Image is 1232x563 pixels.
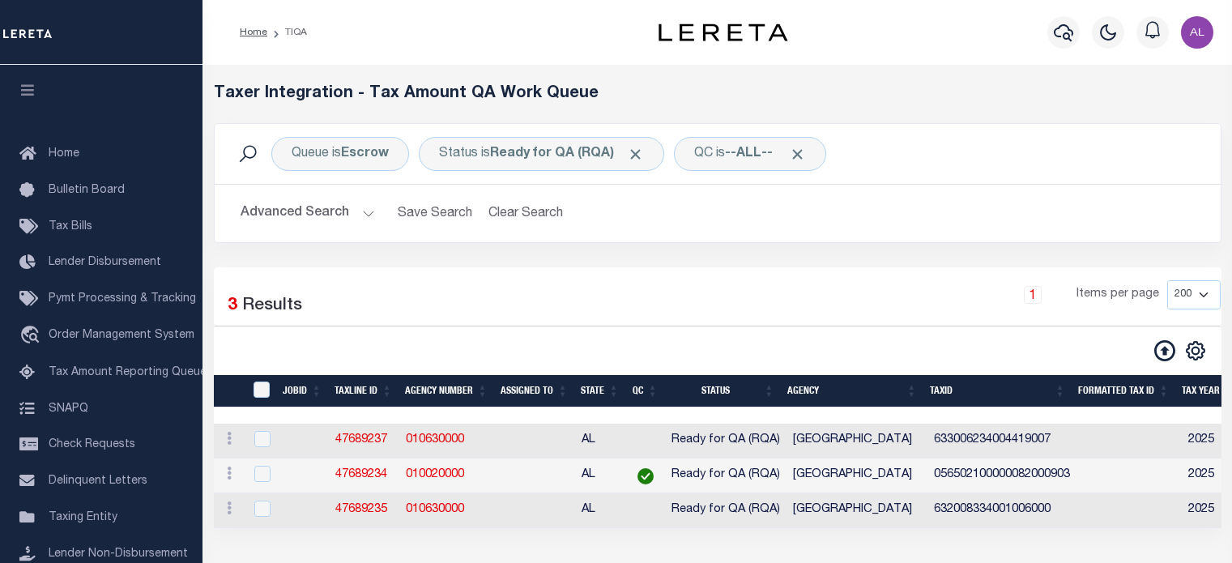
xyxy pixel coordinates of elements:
[49,367,207,378] span: Tax Amount Reporting Queue
[244,375,277,408] th: TaxID
[494,375,574,408] th: Assigned To: activate to sort column ascending
[671,469,780,480] span: Ready for QA (RQA)
[406,469,464,480] a: 010020000
[781,375,923,408] th: Agency: activate to sort column ascending
[267,25,307,40] li: TIQA
[574,375,625,408] th: State: activate to sort column ascending
[388,198,482,229] button: Save Search
[490,147,644,160] b: Ready for QA (RQA)
[328,375,399,408] th: TaxLine ID: activate to sort column ascending
[575,493,626,528] td: AL
[49,476,147,487] span: Delinquent Letters
[627,146,644,163] span: Click to Remove
[789,146,806,163] span: Click to Remove
[419,137,664,171] div: Status is
[575,459,626,493] td: AL
[240,28,267,37] a: Home
[671,504,780,515] span: Ready for QA (RQA)
[923,375,1072,408] th: TaxID: activate to sort column ascending
[271,137,409,171] div: Queue is
[49,293,196,305] span: Pymt Processing & Tracking
[242,293,302,319] label: Results
[49,439,135,450] span: Check Requests
[1024,286,1042,304] a: 1
[927,493,1078,528] td: 632008334001006000
[927,459,1078,493] td: 056502100000082000903
[276,375,328,408] th: JobID: activate to sort column ascending
[637,468,654,484] img: check-icon-green.svg
[214,84,1221,104] h5: Taxer Integration - Tax Amount QA Work Queue
[19,326,45,347] i: travel_explore
[787,493,927,528] td: [GEOGRAPHIC_DATA]
[625,375,664,408] th: QC: activate to sort column ascending
[228,297,237,314] span: 3
[406,434,464,446] a: 010630000
[674,137,826,171] div: QC is
[1181,16,1213,49] img: svg+xml;base64,PHN2ZyB4bWxucz0iaHR0cDovL3d3dy53My5vcmcvMjAwMC9zdmciIHBvaW50ZXItZXZlbnRzPSJub25lIi...
[1076,286,1159,304] span: Items per page
[406,504,464,515] a: 010630000
[335,469,387,480] a: 47689234
[49,148,79,160] span: Home
[49,257,161,268] span: Lender Disbursement
[659,23,788,41] img: logo-dark.svg
[49,548,188,560] span: Lender Non-Disbursement
[575,424,626,459] td: AL
[787,459,927,493] td: [GEOGRAPHIC_DATA]
[241,198,375,229] button: Advanced Search
[49,403,88,414] span: SNAPQ
[1072,375,1175,408] th: Formatted Tax ID: activate to sort column ascending
[49,512,117,523] span: Taxing Entity
[335,504,387,515] a: 47689235
[664,375,781,408] th: Status: activate to sort column ascending
[335,434,387,446] a: 47689237
[49,221,92,232] span: Tax Bills
[725,147,773,160] b: --ALL--
[482,198,570,229] button: Clear Search
[49,330,194,341] span: Order Management System
[399,375,494,408] th: Agency Number: activate to sort column ascending
[927,424,1078,459] td: 633006234004419007
[341,147,389,160] b: Escrow
[787,424,927,459] td: [GEOGRAPHIC_DATA]
[49,185,125,196] span: Bulletin Board
[671,434,780,446] span: Ready for QA (RQA)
